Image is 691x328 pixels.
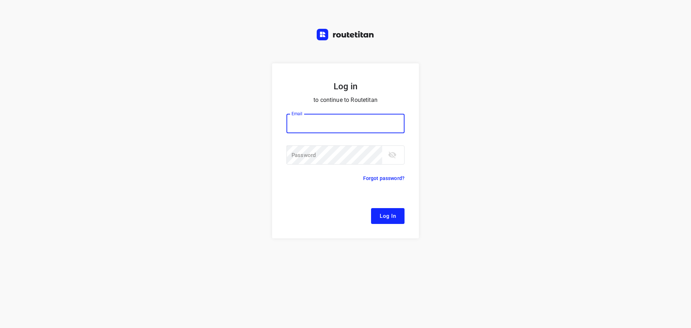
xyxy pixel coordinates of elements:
img: Routetitan [317,29,374,40]
h5: Log in [286,81,405,92]
button: Log In [371,208,405,224]
button: toggle password visibility [385,148,399,162]
p: to continue to Routetitan [286,95,405,105]
p: Forgot password? [363,174,405,183]
span: Log In [380,211,396,221]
